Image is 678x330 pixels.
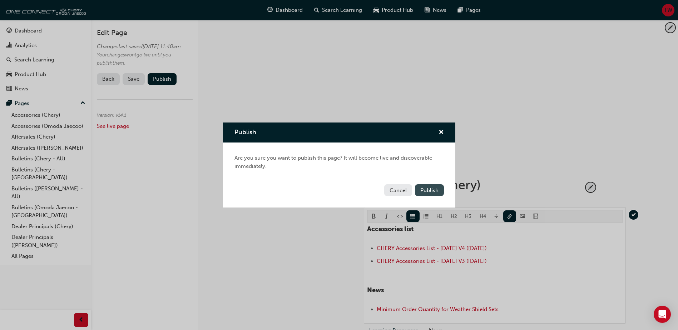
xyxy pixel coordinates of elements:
[223,142,455,181] div: Are you sure you want to publish this page? It will become live and discoverable immediately.
[415,184,444,196] button: Publish
[223,122,455,208] div: Publish
[234,128,256,136] span: Publish
[439,130,444,136] span: cross-icon
[384,184,412,196] button: Cancel
[420,187,439,194] span: Publish
[654,306,671,323] div: Open Intercom Messenger
[439,128,444,137] button: cross-icon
